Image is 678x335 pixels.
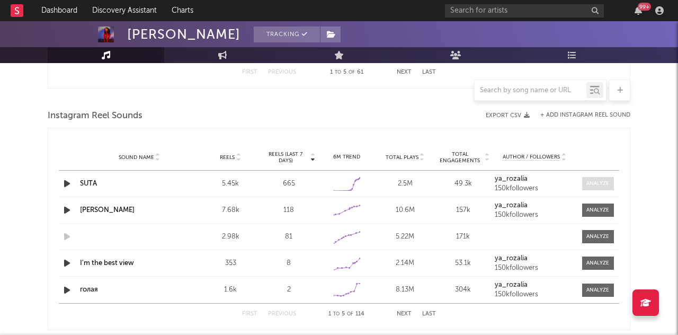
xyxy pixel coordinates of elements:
div: 8.13M [379,285,432,295]
button: Last [422,69,436,75]
strong: ya_rozalia [495,255,528,262]
span: Sound Name [119,154,154,161]
span: Total Plays [386,154,418,161]
span: to [335,70,341,75]
button: Tracking [254,27,320,42]
span: Instagram Reel Sounds [48,110,142,122]
strong: ya_rozalia [495,281,528,288]
div: 6M Trend [320,153,373,161]
strong: ya_rozalia [495,202,528,209]
input: Search for artists [445,4,604,17]
div: 1 5 114 [317,308,376,321]
div: 118 [262,205,315,216]
div: 5.22M [379,232,432,242]
div: 2.5M [379,179,432,189]
div: 7.68k [204,205,257,216]
span: Author / Followers [503,154,560,161]
a: [PERSON_NAME] [80,207,135,214]
div: 2.98k [204,232,257,242]
a: ya_rozalia [495,202,574,209]
span: Reels (last 7 days) [262,151,309,164]
div: [PERSON_NAME] [127,27,240,42]
div: 49.3k [437,179,490,189]
button: + Add Instagram Reel Sound [540,112,630,118]
div: 99 + [638,3,651,11]
div: 150k followers [495,185,574,192]
span: Total Engagements [437,151,484,164]
div: 157k [437,205,490,216]
a: SUTA [80,180,97,187]
button: Export CSV [486,112,530,119]
div: 53.1k [437,258,490,269]
a: голая [80,286,98,293]
div: 171k [437,232,490,242]
div: 665 [262,179,315,189]
div: 150k followers [495,291,574,298]
input: Search by song name or URL [475,86,586,95]
div: 150k followers [495,211,574,219]
div: 81 [262,232,315,242]
div: 5.45k [204,179,257,189]
a: ya_rozalia [495,255,574,262]
button: Previous [268,69,296,75]
div: 353 [204,258,257,269]
div: 1.6k [204,285,257,295]
div: 1 5 61 [317,66,376,79]
button: 99+ [635,6,642,15]
div: 150k followers [495,265,574,272]
span: Reels [220,154,235,161]
div: 304k [437,285,490,295]
span: of [349,70,355,75]
button: Last [422,311,436,317]
button: Next [397,311,412,317]
span: to [333,312,340,316]
div: + Add Instagram Reel Sound [530,112,630,118]
a: I'm the best view [80,260,134,267]
span: of [347,312,353,316]
a: ya_rozalia [495,175,574,183]
div: 8 [262,258,315,269]
a: ya_rozalia [495,281,574,289]
div: 2.14M [379,258,432,269]
div: 10.6M [379,205,432,216]
button: Next [397,69,412,75]
button: Previous [268,311,296,317]
strong: ya_rozalia [495,175,528,182]
button: First [242,311,257,317]
div: 2 [262,285,315,295]
button: First [242,69,257,75]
